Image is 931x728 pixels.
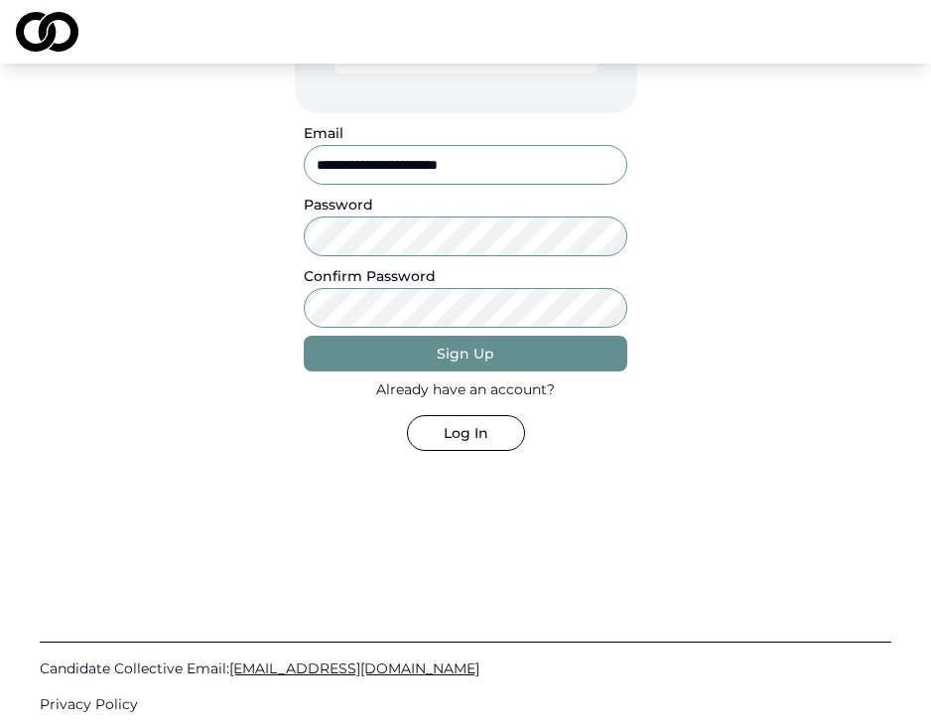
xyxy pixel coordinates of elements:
[40,694,891,714] a: Privacy Policy
[304,336,626,371] button: Sign Up
[407,415,525,451] button: Log In
[376,379,555,399] div: Already have an account?
[16,12,78,52] img: logo
[40,658,891,678] a: Candidate Collective Email:[EMAIL_ADDRESS][DOMAIN_NAME]
[304,196,373,214] label: Password
[304,267,436,285] label: Confirm Password
[304,124,343,142] label: Email
[437,344,494,364] div: Sign Up
[229,659,479,677] span: [EMAIL_ADDRESS][DOMAIN_NAME]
